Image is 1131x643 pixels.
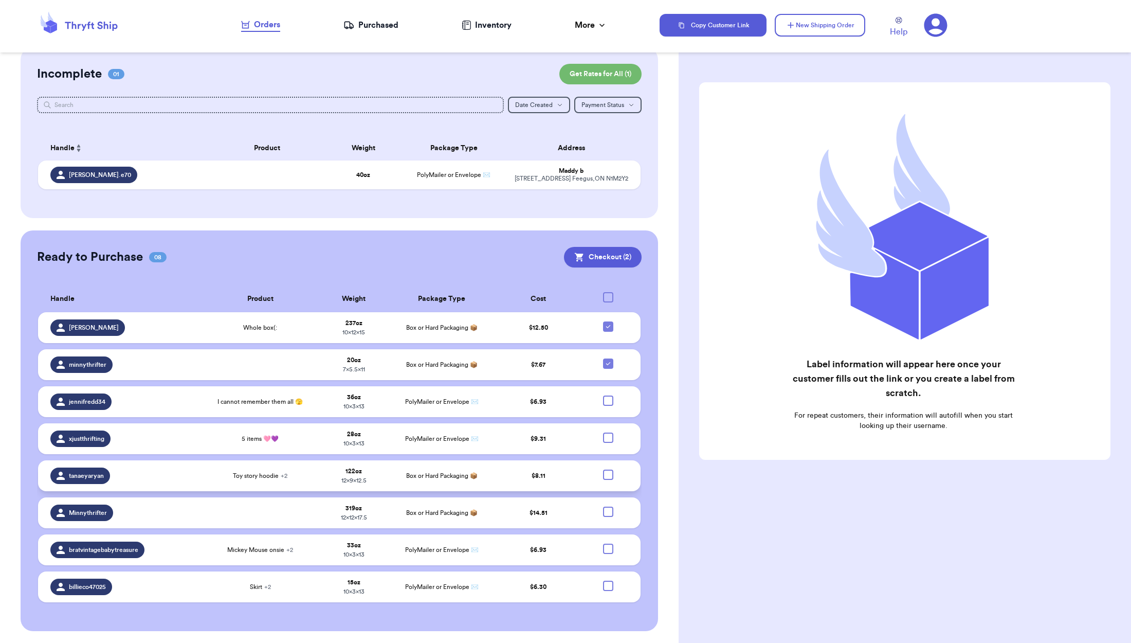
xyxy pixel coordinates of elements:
span: bratvintagebabytreasure [69,546,138,554]
span: [PERSON_NAME] [69,324,119,332]
span: 10 x 3 x 13 [343,588,364,595]
span: Payment Status [581,102,624,108]
span: Minnythrifter [69,509,107,517]
th: Weight [327,136,400,160]
span: 12 x 12 x 17.5 [341,514,367,521]
span: $ 6.93 [530,399,546,405]
span: $ 8.11 [532,473,545,479]
span: 10 x 12 x 15 [342,329,365,335]
span: Toy story hoodie [233,472,287,480]
strong: 237 oz [345,320,362,326]
strong: 28 oz [347,431,361,437]
span: minnythrifter [69,361,106,369]
span: 10 x 3 x 13 [343,403,364,409]
span: + 2 [281,473,287,479]
span: Skirt [250,583,271,591]
span: Whole box(: [243,324,277,332]
button: Get Rates for All (1) [559,64,642,84]
a: Orders [241,19,280,32]
span: $ 6.93 [530,547,546,553]
th: Product [207,136,327,160]
span: Help [890,26,907,38]
span: PolyMailer or Envelope ✉️ [405,399,479,405]
strong: 319 oz [345,505,362,511]
strong: 33 oz [347,542,361,548]
strong: 15 oz [348,579,360,585]
button: Copy Customer Link [660,14,767,37]
span: Box or Hard Packaging 📦 [406,510,478,516]
span: PolyMailer or Envelope ✉️ [405,584,479,590]
strong: 40 oz [356,172,370,178]
span: 7 x 5.5 x 11 [343,366,365,372]
span: 10 x 3 x 13 [343,440,364,446]
span: PolyMailer or Envelope ✉️ [417,172,490,178]
span: Box or Hard Packaging 📦 [406,362,478,368]
span: 10 x 3 x 13 [343,551,364,558]
p: For repeat customers, their information will autofill when you start looking up their username. [786,410,1021,431]
span: $ 9.31 [531,436,546,442]
button: Sort ascending [75,142,83,154]
a: Help [890,17,907,38]
span: $ 14.51 [530,510,548,516]
div: Orders [241,19,280,31]
strong: 20 oz [347,357,361,363]
span: xjustthrifting [69,435,104,443]
span: billieco47025 [69,583,106,591]
span: $ 12.50 [529,325,548,331]
span: Box or Hard Packaging 📦 [406,325,478,331]
span: Handle [50,294,75,305]
div: [STREET_ADDRESS] Feegus , ON N1M2Y2 [514,175,628,183]
button: Date Created [508,97,570,113]
strong: 36 oz [347,394,361,400]
span: tanaeyaryan [69,472,104,480]
span: jennifredd34 [69,398,105,406]
th: Cost [495,286,582,312]
button: New Shipping Order [775,14,865,37]
h2: Label information will appear here once your customer fills out the link or you create a label fr... [786,357,1021,400]
span: 08 [149,252,167,262]
input: Search [37,97,504,113]
button: Payment Status [574,97,642,113]
a: Inventory [462,19,512,31]
th: Package Type [389,286,495,312]
span: Handle [50,143,75,154]
span: + 2 [286,547,293,553]
span: 12 x 9 x 12.5 [341,477,367,484]
strong: 122 oz [345,468,362,474]
span: Date Created [515,102,553,108]
span: I cannot remember them all 🫣 [217,398,303,406]
th: Product [202,286,319,312]
th: Address [508,136,641,160]
span: 01 [108,69,124,79]
span: PolyMailer or Envelope ✉️ [405,547,479,553]
th: Package Type [399,136,508,160]
button: Checkout (2) [564,247,642,267]
a: Purchased [343,19,398,31]
th: Weight [319,286,389,312]
span: + 2 [264,584,271,590]
span: 5 items 🩷💜 [242,435,279,443]
div: More [575,19,607,31]
h2: Incomplete [37,66,102,82]
span: Box or Hard Packaging 📦 [406,473,478,479]
h2: Ready to Purchase [37,249,143,265]
span: $ 7.67 [531,362,545,368]
span: [PERSON_NAME].e70 [69,171,131,179]
span: PolyMailer or Envelope ✉️ [405,436,479,442]
div: Maddy b [514,167,628,175]
span: $ 6.30 [530,584,546,590]
span: Mickey Mouse onsie [227,546,293,554]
